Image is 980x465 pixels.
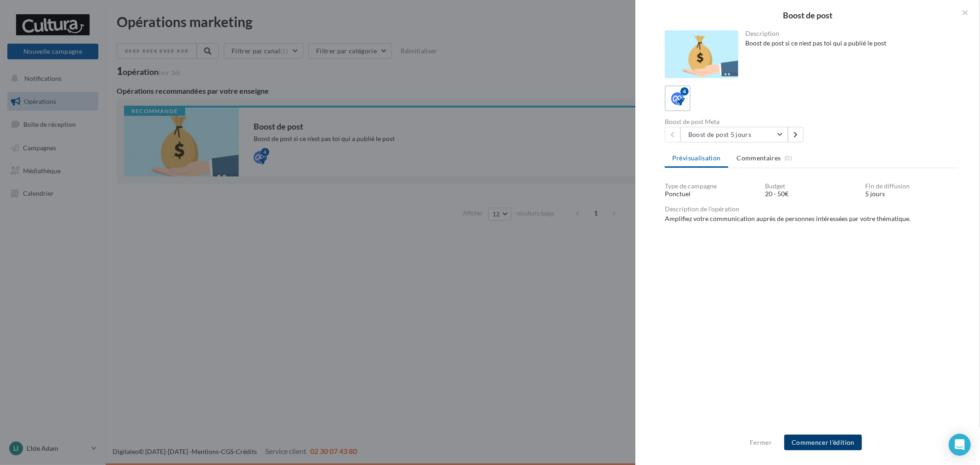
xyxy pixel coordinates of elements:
[650,11,965,19] div: Boost de post
[665,183,758,189] div: Type de campagne
[737,153,781,163] span: Commentaires
[784,154,792,162] span: (0)
[680,127,788,142] button: Boost de post 5 jours
[765,189,858,198] div: 20 - 50€
[680,87,689,96] div: 4
[665,119,808,125] div: Boost de post Meta
[784,435,862,450] button: Commencer l'édition
[765,183,858,189] div: Budget
[665,206,958,212] div: Description de l’opération
[746,30,951,37] div: Description
[665,214,958,223] div: Amplifiez votre communication auprès de personnes intéressées par votre thématique.
[865,183,958,189] div: Fin de diffusion
[949,434,971,456] div: Open Intercom Messenger
[746,39,951,48] div: Boost de post si ce n'est pas toi qui a publié le post
[665,189,758,198] div: Ponctuel
[746,437,776,448] button: Fermer
[865,189,958,198] div: 5 jours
